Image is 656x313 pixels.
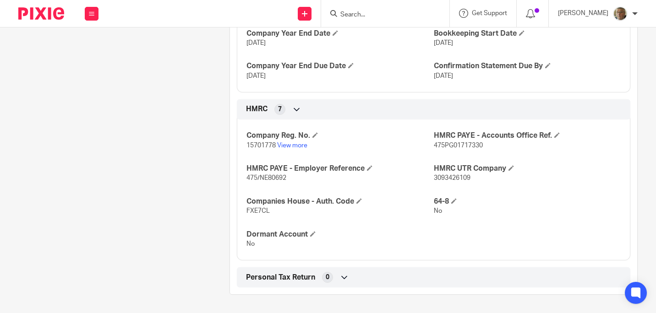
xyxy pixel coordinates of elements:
[434,73,453,79] span: [DATE]
[18,7,64,20] img: Pixie
[434,131,621,140] h4: HMRC PAYE - Accounts Office Ref.
[246,104,268,114] span: HMRC
[246,241,255,247] span: No
[472,10,507,16] span: Get Support
[246,197,433,206] h4: Companies House - Auth. Code
[246,61,433,71] h4: Company Year End Due Date
[434,40,453,46] span: [DATE]
[278,105,282,114] span: 7
[246,164,433,173] h4: HMRC PAYE - Employer Reference
[246,230,433,239] h4: Dormant Account
[558,9,608,18] p: [PERSON_NAME]
[246,273,315,282] span: Personal Tax Return
[246,175,286,181] span: 475/NE80692
[434,142,483,149] span: 475PG01717330
[246,208,270,214] span: FXE7CL
[246,142,276,149] span: 15701778
[246,29,433,38] h4: Company Year End Date
[326,273,329,282] span: 0
[434,197,621,206] h4: 64-8
[613,6,628,21] img: profile%20pic%204.JPG
[246,40,266,46] span: [DATE]
[434,175,470,181] span: 3093426109
[246,131,433,140] h4: Company Reg. No.
[277,142,307,149] a: View more
[434,29,621,38] h4: Bookkeeping Start Date
[246,73,266,79] span: [DATE]
[339,11,422,19] input: Search
[434,164,621,173] h4: HMRC UTR Company
[434,61,621,71] h4: Confirmation Statement Due By
[434,208,442,214] span: No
